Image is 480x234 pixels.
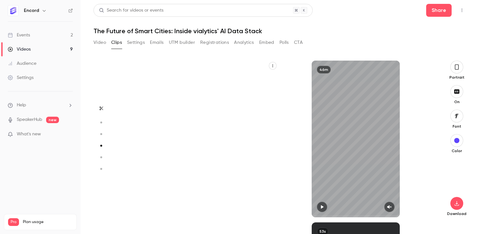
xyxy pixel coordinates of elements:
[8,74,34,81] div: Settings
[93,27,467,35] h1: The Future of Smart Cities: Inside vialytics' AI Data Stack
[294,37,303,48] button: CTA
[317,66,331,73] div: 46m
[150,37,163,48] button: Emails
[446,75,467,80] p: Portrait
[426,4,452,17] button: Share
[127,37,145,48] button: Settings
[46,117,59,123] span: new
[99,7,163,14] div: Search for videos or events
[446,211,467,216] p: Download
[17,116,42,123] a: SpeakerHub
[17,131,41,138] span: What's new
[279,37,289,48] button: Polls
[234,37,254,48] button: Analytics
[8,32,30,38] div: Events
[457,5,467,15] button: Top Bar Actions
[24,7,39,14] h6: Encord
[446,99,467,104] p: On
[8,46,31,53] div: Videos
[259,37,274,48] button: Embed
[446,124,467,129] p: Font
[8,60,36,67] div: Audience
[8,5,18,16] img: Encord
[200,37,229,48] button: Registrations
[111,37,122,48] button: Clips
[169,37,195,48] button: UTM builder
[17,102,26,109] span: Help
[446,148,467,153] p: Color
[8,102,73,109] li: help-dropdown-opener
[23,219,73,225] span: Plan usage
[8,218,19,226] span: Pro
[93,37,106,48] button: Video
